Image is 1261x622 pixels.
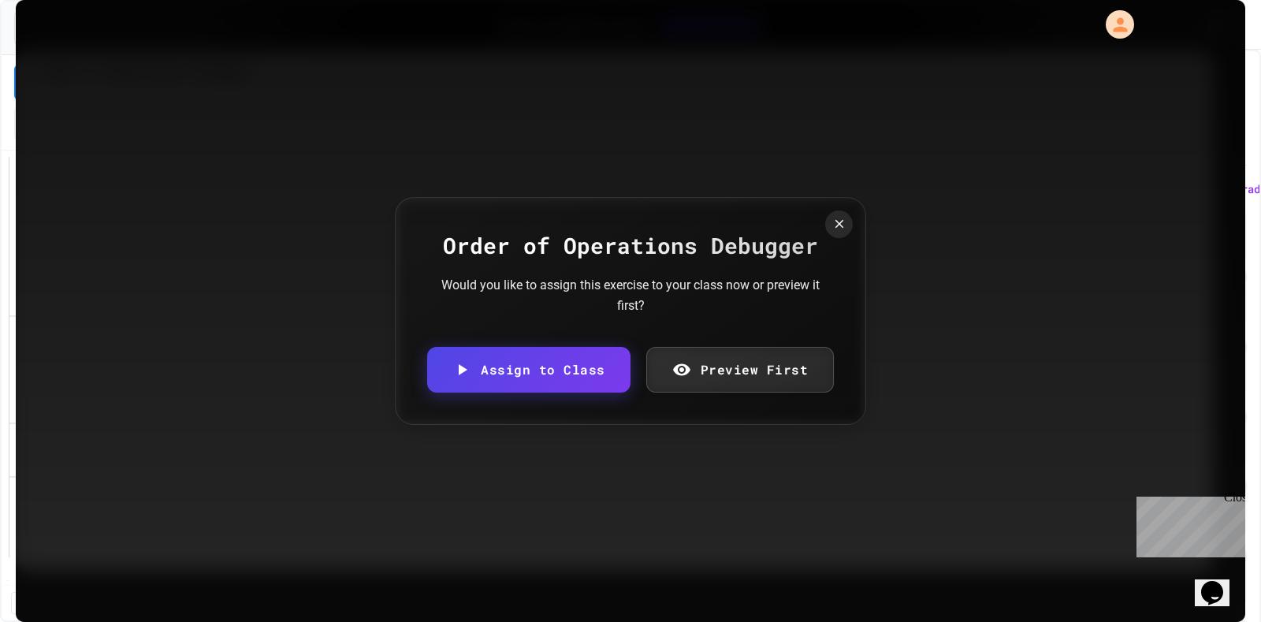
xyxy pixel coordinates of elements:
div: Chat with us now!Close [6,6,109,100]
iframe: chat widget [1130,490,1245,557]
a: Assign to Class [427,347,630,393]
div: Order of Operations Debugger [427,229,834,263]
div: My Account [1089,6,1138,43]
iframe: chat widget [1195,559,1245,606]
div: Would you like to assign this exercise to your class now or preview it first? [441,275,820,315]
a: Preview First [646,347,835,393]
